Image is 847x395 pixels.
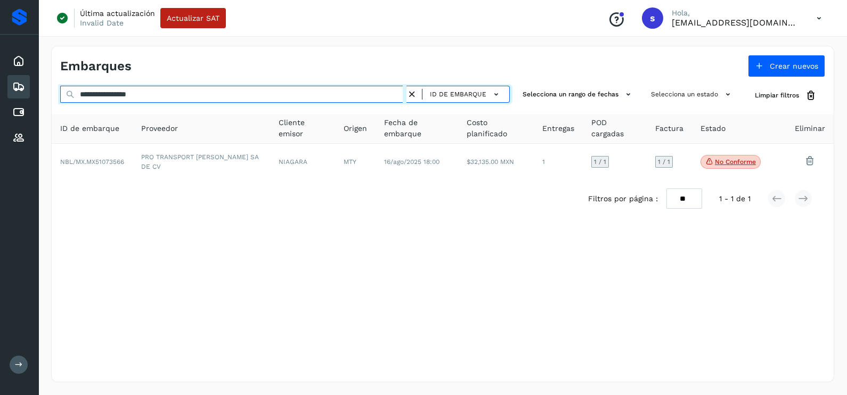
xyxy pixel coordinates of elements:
span: Filtros por página : [588,193,658,204]
span: POD cargadas [591,117,638,139]
p: Última actualización [80,9,155,18]
td: $32,135.00 MXN [458,144,534,180]
span: 1 / 1 [658,159,670,165]
button: Selecciona un rango de fechas [518,86,638,103]
button: ID de embarque [427,87,505,102]
h4: Embarques [60,59,132,74]
span: Actualizar SAT [167,14,219,22]
span: Costo planificado [467,117,525,139]
p: Invalid Date [80,18,124,28]
td: PRO TRANSPORT [PERSON_NAME] SA DE CV [133,144,270,180]
span: ID de embarque [430,89,486,99]
span: Crear nuevos [770,62,818,70]
span: 1 - 1 de 1 [719,193,751,204]
button: Actualizar SAT [160,8,226,28]
div: Inicio [7,50,30,73]
span: NBL/MX.MX51073566 [60,158,124,166]
div: Embarques [7,75,30,98]
span: Estado [701,123,726,134]
div: Proveedores [7,126,30,150]
span: Proveedor [141,123,178,134]
p: Hola, [672,9,800,18]
p: No conforme [715,158,756,166]
span: Fecha de embarque [384,117,450,139]
span: Origen [344,123,367,134]
span: 16/ago/2025 18:00 [384,158,439,166]
span: Entregas [542,123,574,134]
td: MTY [335,144,376,180]
div: Cuentas por pagar [7,101,30,124]
span: Eliminar [795,123,825,134]
button: Selecciona un estado [647,86,738,103]
span: ID de embarque [60,123,119,134]
span: 1 / 1 [594,159,606,165]
span: Cliente emisor [279,117,327,139]
span: Factura [655,123,683,134]
p: smedina@niagarawater.com [672,18,800,28]
span: Limpiar filtros [755,90,799,100]
button: Limpiar filtros [746,86,825,105]
button: Crear nuevos [748,55,825,77]
td: 1 [534,144,583,180]
td: NIAGARA [270,144,335,180]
